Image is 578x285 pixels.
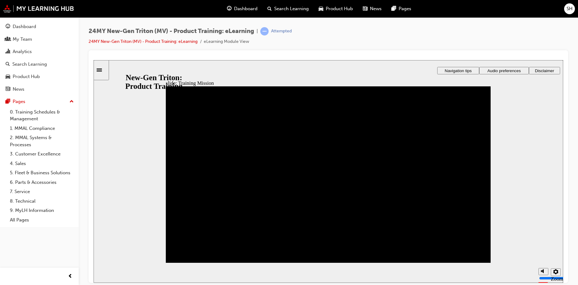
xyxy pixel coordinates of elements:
[326,5,353,12] span: Product Hub
[7,133,76,149] a: 2. MMAL Systems & Processes
[387,2,416,15] a: pages-iconPages
[457,216,470,234] label: Zoom to fit
[2,59,76,70] a: Search Learning
[319,5,323,13] span: car-icon
[7,159,76,168] a: 4. Sales
[89,39,198,44] a: 24MY New-Gen Triton (MV) - Product Training: eLearning
[6,62,10,67] span: search-icon
[2,71,76,82] a: Product Hub
[2,20,76,96] button: DashboardMy TeamAnalyticsSearch LearningProduct HubNews
[13,98,25,105] div: Pages
[6,87,10,92] span: news-icon
[7,168,76,178] a: 5. Fleet & Business Solutions
[386,7,435,14] button: Audio preferences
[257,28,258,35] span: |
[2,96,76,107] button: Pages
[271,28,292,34] div: Attempted
[274,5,309,12] span: Search Learning
[3,5,74,13] img: mmal
[69,98,74,106] span: up-icon
[227,5,232,13] span: guage-icon
[7,124,76,133] a: 1. MMAL Compliance
[442,203,467,223] div: misc controls
[2,34,76,45] a: My Team
[68,273,73,280] span: prev-icon
[2,21,76,32] a: Dashboard
[7,187,76,196] a: 7. Service
[344,7,386,14] button: Navigation tips
[6,49,10,55] span: chart-icon
[435,7,467,14] button: Disclaimer
[7,206,76,215] a: 9. MyLH Information
[267,5,272,13] span: search-icon
[13,48,32,55] div: Analytics
[13,23,36,30] div: Dashboard
[260,27,269,35] span: learningRecordVerb_ATTEMPT-icon
[234,5,258,12] span: Dashboard
[358,2,387,15] a: news-iconNews
[7,215,76,225] a: All Pages
[457,208,467,216] button: Settings
[6,24,10,30] span: guage-icon
[314,2,358,15] a: car-iconProduct Hub
[399,5,411,12] span: Pages
[12,61,47,68] div: Search Learning
[222,2,262,15] a: guage-iconDashboard
[363,5,367,13] span: news-icon
[370,5,382,12] span: News
[567,5,572,12] span: SH
[441,8,460,13] span: Disclaimer
[13,36,32,43] div: My Team
[394,8,427,13] span: Audio preferences
[445,208,455,215] button: Mute (Ctrl+Alt+M)
[204,38,249,45] li: eLearning Module View
[262,2,314,15] a: search-iconSearch Learning
[7,178,76,187] a: 6. Parts & Accessories
[446,216,485,221] input: volume
[89,28,254,35] span: 24MY New-Gen Triton (MV) - Product Training: eLearning
[564,3,575,14] button: SH
[6,37,10,42] span: people-icon
[6,99,10,105] span: pages-icon
[392,5,396,13] span: pages-icon
[6,74,10,80] span: car-icon
[7,196,76,206] a: 8. Technical
[351,8,378,13] span: Navigation tips
[2,46,76,57] a: Analytics
[7,107,76,124] a: 0. Training Schedules & Management
[2,84,76,95] a: News
[13,73,40,80] div: Product Hub
[13,86,24,93] div: News
[7,149,76,159] a: 3. Customer Excellence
